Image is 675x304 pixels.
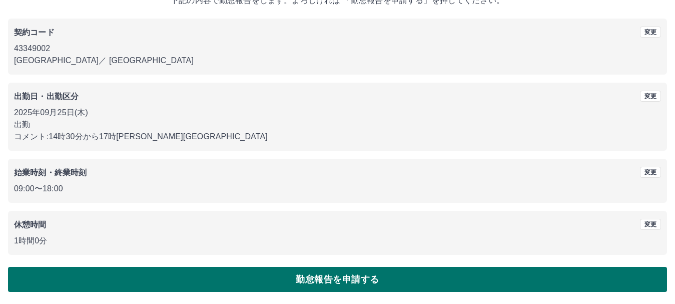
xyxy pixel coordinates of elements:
[14,183,661,195] p: 09:00 〜 18:00
[640,219,661,230] button: 変更
[14,131,661,143] p: コメント: 14時30分から17時[PERSON_NAME][GEOGRAPHIC_DATA]
[14,28,55,37] b: 契約コード
[14,107,661,119] p: 2025年09月25日(木)
[14,119,661,131] p: 出勤
[14,43,661,55] p: 43349002
[8,267,667,292] button: 勤怠報告を申請する
[14,220,47,229] b: 休憩時間
[640,27,661,38] button: 変更
[14,168,87,177] b: 始業時刻・終業時刻
[14,92,79,101] b: 出勤日・出勤区分
[14,235,661,247] p: 1時間0分
[640,167,661,178] button: 変更
[640,91,661,102] button: 変更
[14,55,661,67] p: [GEOGRAPHIC_DATA] ／ [GEOGRAPHIC_DATA]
